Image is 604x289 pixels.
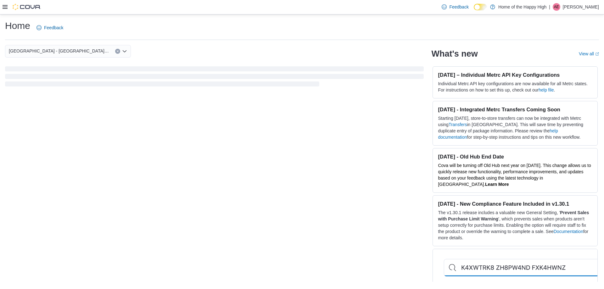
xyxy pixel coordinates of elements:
[438,106,592,113] h3: [DATE] - Integrated Metrc Transfers Coming Soon
[563,3,599,11] p: [PERSON_NAME]
[554,229,583,234] a: Documentation
[438,210,589,221] strong: Prevent Sales with Purchase Limit Warning
[549,3,550,11] p: |
[449,122,467,127] a: Transfers
[438,209,592,241] p: The v1.30.1 release includes a valuable new General Setting, ' ', which prevents sales when produ...
[449,4,468,10] span: Feedback
[5,19,30,32] h1: Home
[498,3,546,11] p: Home of the Happy High
[595,52,599,56] svg: External link
[13,4,41,10] img: Cova
[431,49,478,59] h2: What's new
[34,21,66,34] a: Feedback
[485,182,509,187] a: Learn More
[553,3,560,11] div: Alyssa Evans
[5,68,424,88] span: Loading
[115,49,120,54] button: Clear input
[122,49,127,54] button: Open list of options
[539,87,554,92] a: help file
[474,4,487,10] input: Dark Mode
[438,115,592,140] p: Starting [DATE], store-to-store transfers can now be integrated with Metrc using in [GEOGRAPHIC_D...
[554,3,559,11] span: AE
[438,72,592,78] h3: [DATE] – Individual Metrc API Key Configurations
[438,153,592,160] h3: [DATE] - Old Hub End Date
[9,47,109,55] span: [GEOGRAPHIC_DATA] - [GEOGRAPHIC_DATA] - Fire & Flower
[579,51,599,56] a: View allExternal link
[438,81,592,93] p: Individual Metrc API key configurations are now available for all Metrc states. For instructions ...
[44,25,63,31] span: Feedback
[439,1,471,13] a: Feedback
[438,163,591,187] span: Cova will be turning off Old Hub next year on [DATE]. This change allows us to quickly release ne...
[438,201,592,207] h3: [DATE] - New Compliance Feature Included in v1.30.1
[438,128,558,140] a: help documentation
